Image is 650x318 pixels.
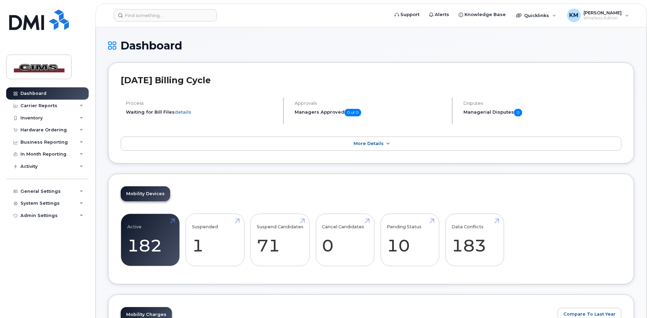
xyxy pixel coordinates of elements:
[126,109,277,115] li: Waiting for Bill Files
[452,217,498,262] a: Data Conflicts 183
[322,217,368,262] a: Cancel Candidates 0
[108,40,634,52] h1: Dashboard
[295,101,446,106] h4: Approvals
[175,109,191,115] a: details
[344,109,361,116] span: 0 of 0
[387,217,433,262] a: Pending Status 10
[563,311,616,317] span: Compare To Last Year
[295,109,446,116] h5: Managers Approved
[463,101,621,106] h4: Disputes
[121,75,621,85] h2: [DATE] Billing Cycle
[463,109,621,116] h5: Managerial Disputes
[354,141,384,146] span: More Details
[127,217,173,262] a: Active 182
[126,101,277,106] h4: Process
[257,217,304,262] a: Suspend Candidates 71
[192,217,238,262] a: Suspended 1
[121,186,170,201] a: Mobility Devices
[514,109,522,116] span: 0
